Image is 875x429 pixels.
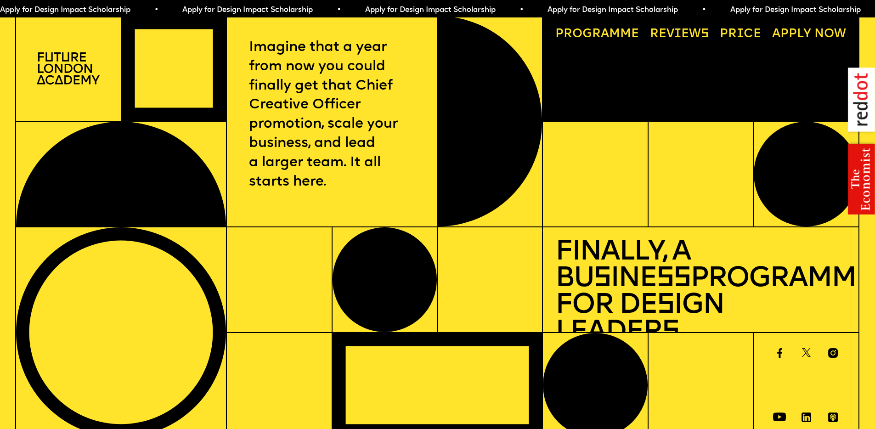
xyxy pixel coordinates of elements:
a: Reviews [644,22,715,46]
h1: Finally, a Bu ine Programme for De ign Leader [555,239,847,346]
span: s [657,292,674,320]
span: • [502,6,507,14]
span: A [772,28,780,40]
a: Price [714,22,767,46]
span: s [662,318,679,346]
a: Programme [549,22,645,46]
span: a [601,28,609,40]
a: Apply now [766,22,852,46]
span: • [685,6,689,14]
span: • [868,6,872,14]
span: • [320,6,324,14]
span: ss [656,265,690,293]
p: Imagine that a year from now you could finally get that Chief Creative Officer promotion, scale y... [249,38,415,192]
span: • [137,6,141,14]
span: s [593,265,610,293]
